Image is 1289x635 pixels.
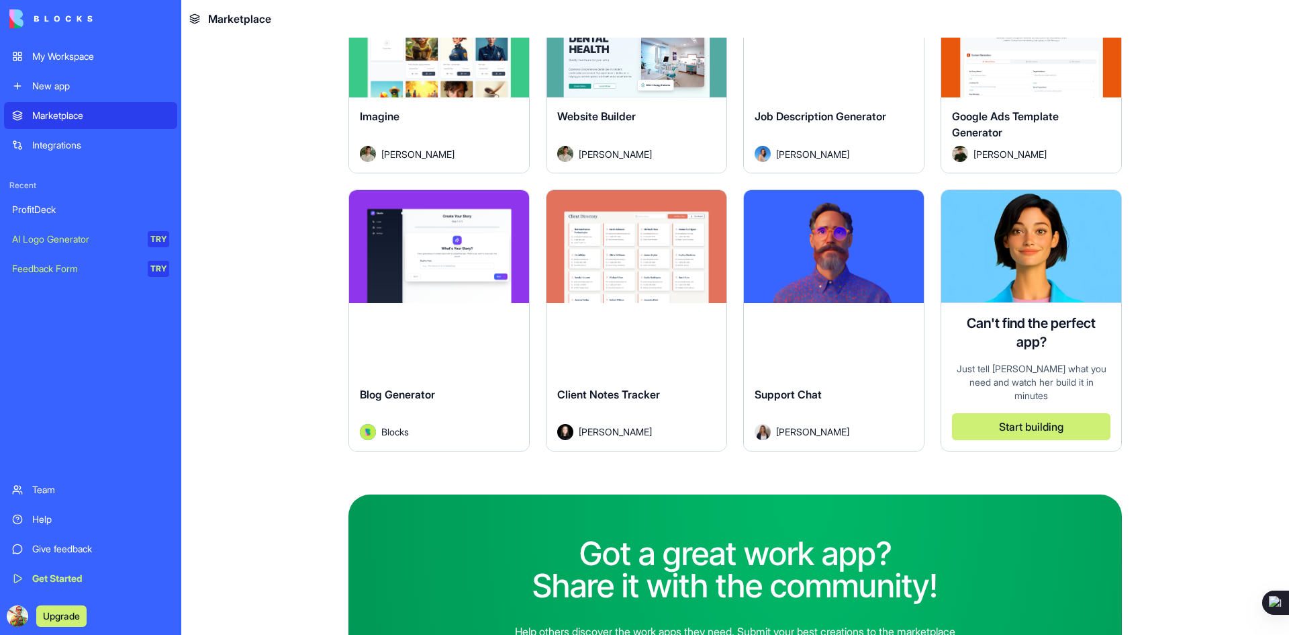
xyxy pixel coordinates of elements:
[12,262,138,276] div: Feedback Form
[12,203,169,216] div: ProfitDeck
[36,605,87,627] button: Upgrade
[360,146,376,162] img: Avatar
[776,425,849,439] span: [PERSON_NAME]
[941,189,1122,452] a: Ella AI assistantCan't find the perfect app?Just tell [PERSON_NAME] what you need and watch her b...
[4,196,177,223] a: ProfitDeck
[546,189,727,452] a: Client Notes TrackerAvatar[PERSON_NAME]
[148,261,169,277] div: TRY
[557,146,573,162] img: Avatar
[557,388,660,401] span: Client Notes Tracker
[4,102,177,129] a: Marketplace
[32,572,169,585] div: Get Started
[557,424,573,440] img: Avatar
[360,388,435,401] span: Blog Generator
[12,232,138,246] div: AI Logo Generator
[4,255,177,282] a: Feedback FormTRY
[4,180,177,191] span: Recent
[4,226,177,253] a: AI Logo GeneratorTRY
[952,413,1110,440] button: Start building
[4,565,177,592] a: Get Started
[4,536,177,562] a: Give feedback
[579,147,652,161] span: [PERSON_NAME]
[755,424,771,440] img: Avatar
[148,231,169,247] div: TRY
[32,79,169,93] div: New app
[755,110,886,123] span: Job Description Generator
[9,9,93,28] img: logo
[776,147,849,161] span: [PERSON_NAME]
[381,425,409,439] span: Blocks
[755,146,771,162] img: Avatar
[4,476,177,503] a: Team
[348,189,530,452] a: Blog GeneratorAvatarBlocks
[755,388,822,401] span: Support Chat
[952,314,1110,351] h4: Can't find the perfect app?
[32,542,169,556] div: Give feedback
[32,483,169,497] div: Team
[208,11,271,27] span: Marketplace
[557,110,636,123] span: Website Builder
[4,73,177,99] a: New app
[532,538,938,602] h2: Got a great work app? Share it with the community!
[743,189,924,452] a: Support ChatAvatar[PERSON_NAME]
[952,110,1059,139] span: Google Ads Template Generator
[4,506,177,533] a: Help
[4,132,177,159] a: Integrations
[579,425,652,439] span: [PERSON_NAME]
[32,50,169,63] div: My Workspace
[360,110,399,123] span: Imagine
[32,513,169,526] div: Help
[36,609,87,622] a: Upgrade
[32,109,169,122] div: Marketplace
[381,147,455,161] span: [PERSON_NAME]
[952,362,1110,403] div: Just tell [PERSON_NAME] what you need and watch her build it in minutes
[32,138,169,152] div: Integrations
[360,424,376,440] img: Avatar
[973,147,1047,161] span: [PERSON_NAME]
[7,605,28,627] img: ACg8ocJsrza2faDWgbMzU2vv0cSMoLRTLvgx_tB2mDAJkTet1SlxQg2eCQ=s96-c
[952,146,968,162] img: Avatar
[4,43,177,70] a: My Workspace
[941,190,1121,302] img: Ella AI assistant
